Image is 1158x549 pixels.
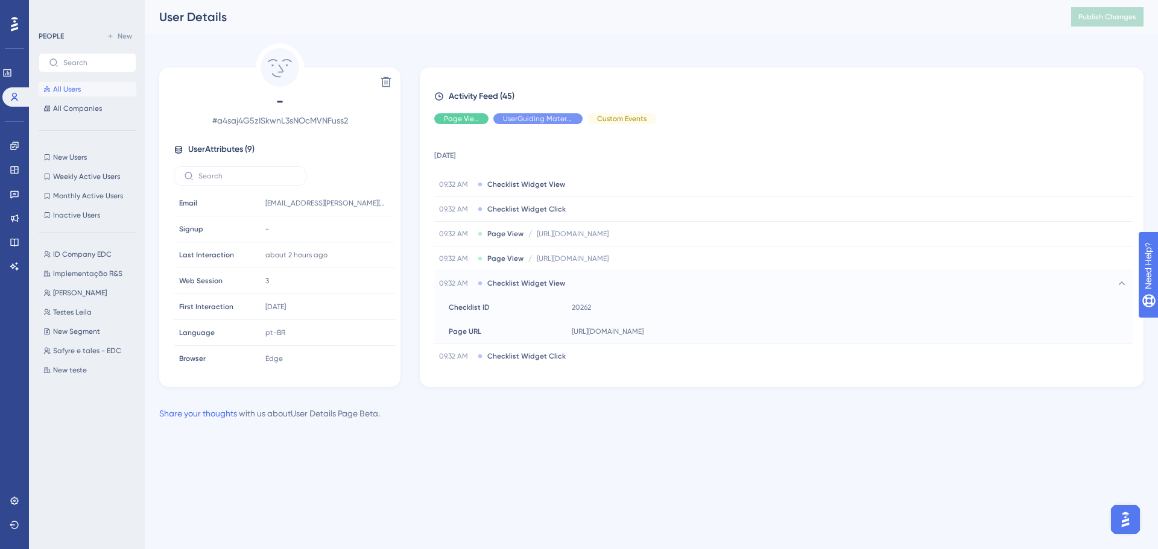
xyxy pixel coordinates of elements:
span: Signup [179,224,203,234]
span: 20262 [572,303,591,312]
input: Search [198,172,296,180]
span: Safyre e tales - EDC [53,346,121,356]
span: 09.32 AM [439,278,473,288]
span: Page View [487,229,524,239]
span: New [118,31,132,41]
span: [URL][DOMAIN_NAME] [572,327,644,336]
div: with us about User Details Page Beta . [159,406,380,421]
span: New Segment [53,327,100,336]
span: Inactive Users [53,210,100,220]
button: New teste [39,363,144,377]
span: / [528,254,532,263]
span: UserGuiding Material [503,114,573,124]
span: Page View [487,254,524,263]
button: [PERSON_NAME] [39,286,144,300]
span: 09.32 AM [439,180,473,189]
button: Weekly Active Users [39,169,136,184]
input: Search [63,58,126,67]
span: Checklist Widget View [487,278,565,288]
span: Monthly Active Users [53,191,123,201]
span: Browser [179,354,206,363]
button: Testes Leila [39,305,144,319]
span: - [265,224,269,234]
div: PEOPLE [39,31,64,41]
button: New Users [39,150,136,165]
button: ID Company EDC [39,247,144,262]
span: pt-BR [265,328,285,337]
div: User Details [159,8,1041,25]
button: Safyre e tales - EDC [39,344,144,358]
span: Publish Changes [1078,12,1136,22]
span: 09.32 AM [439,204,473,214]
span: Email [179,198,197,208]
iframe: UserGuiding AI Assistant Launcher [1107,501,1144,538]
span: Language [179,328,215,337]
td: [DATE] [434,134,1133,172]
time: about 2 hours ago [265,251,327,259]
span: 09.32 AM [439,351,473,361]
span: First Interaction [179,302,233,312]
span: Weekly Active Users [53,172,120,181]
span: Checklist Widget Click [487,351,566,361]
span: 3 [265,276,269,286]
span: Checklist Widget View [487,180,565,189]
button: Publish Changes [1071,7,1144,27]
button: New Segment [39,324,144,339]
span: Activity Feed (45) [449,89,514,104]
span: Checklist Widget Click [487,204,566,214]
span: [EMAIL_ADDRESS][PERSON_NAME][DOMAIN_NAME] [265,198,386,208]
span: - [174,92,386,111]
span: Custom Events [597,114,647,124]
span: New teste [53,365,87,375]
button: All Companies [39,101,136,116]
span: Testes Leila [53,307,92,317]
span: # a4saj4G5zISkwnL3sNOcMVNFuss2 [174,113,386,128]
span: Page View [444,114,479,124]
span: Page URL [449,327,481,336]
button: Monthly Active Users [39,189,136,203]
span: [PERSON_NAME] [53,288,107,298]
span: Implementação R&S [53,269,122,278]
span: All Users [53,84,81,94]
span: Checklist ID [449,303,490,312]
span: Last Interaction [179,250,234,260]
span: / [528,229,532,239]
a: Share your thoughts [159,409,237,418]
span: 09.32 AM [439,229,473,239]
button: All Users [39,82,136,96]
span: Edge [265,354,283,363]
span: 09.32 AM [439,254,473,263]
span: Web Session [179,276,223,286]
button: New [103,29,136,43]
time: [DATE] [265,303,286,311]
span: ID Company EDC [53,249,112,259]
button: Implementação R&S [39,266,144,281]
span: New Users [53,152,87,162]
span: [URL][DOMAIN_NAME] [537,229,609,239]
span: [URL][DOMAIN_NAME] [537,254,609,263]
button: Inactive Users [39,208,136,222]
span: All Companies [53,104,102,113]
span: User Attributes ( 9 ) [188,142,255,157]
span: Need Help? [28,3,75,17]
